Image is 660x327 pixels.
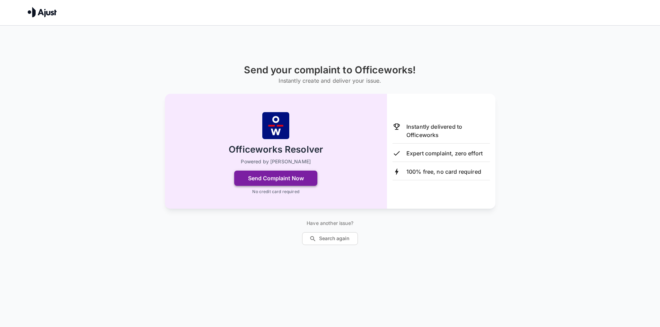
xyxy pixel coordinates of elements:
p: 100% free, no card required [406,167,481,176]
p: Have another issue? [302,220,358,227]
p: Instantly delivered to Officeworks [406,122,490,139]
img: Officeworks [262,112,290,139]
h2: Officeworks Resolver [229,144,323,156]
button: Search again [302,232,358,245]
p: Powered by [PERSON_NAME] [241,158,311,165]
h6: Instantly create and deliver your issue. [244,76,416,85]
p: Expert complaint, zero effort [406,149,483,157]
button: Send Complaint Now [234,171,317,186]
img: Ajust [28,7,57,17]
p: No credit card required [252,189,299,195]
h1: Send your complaint to Officeworks! [244,64,416,76]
